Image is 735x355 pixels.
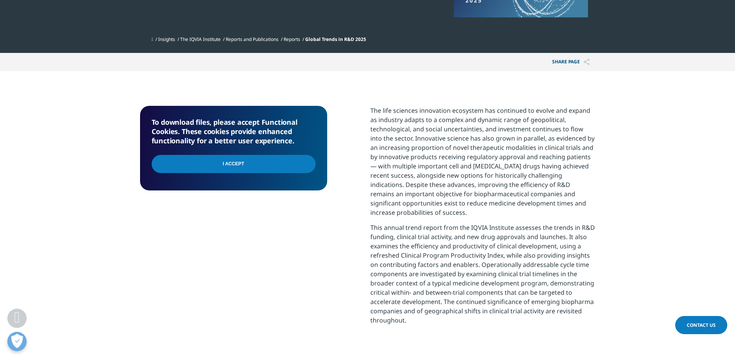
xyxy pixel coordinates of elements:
[584,59,590,65] img: Share PAGE
[546,53,595,71] p: Share PAGE
[284,36,300,42] a: Reports
[7,332,27,351] button: 개방형 기본 설정
[370,106,595,223] p: The life sciences innovation ecosystem has continued to evolve and expand as industry adapts to a...
[158,36,175,42] a: Insights
[152,117,316,145] h5: To download files, please accept Functional Cookies. These cookies provide enhanced functionality...
[226,36,279,42] a: Reports and Publications
[546,53,595,71] button: Share PAGEShare PAGE
[152,155,316,173] input: I Accept
[180,36,221,42] a: The IQVIA Institute
[305,36,366,42] span: Global Trends in R&D 2025
[370,223,595,331] p: This annual trend report from the IQVIA Institute assesses the trends in R&D funding, clinical tr...
[675,316,727,334] a: Contact Us
[687,322,716,328] span: Contact Us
